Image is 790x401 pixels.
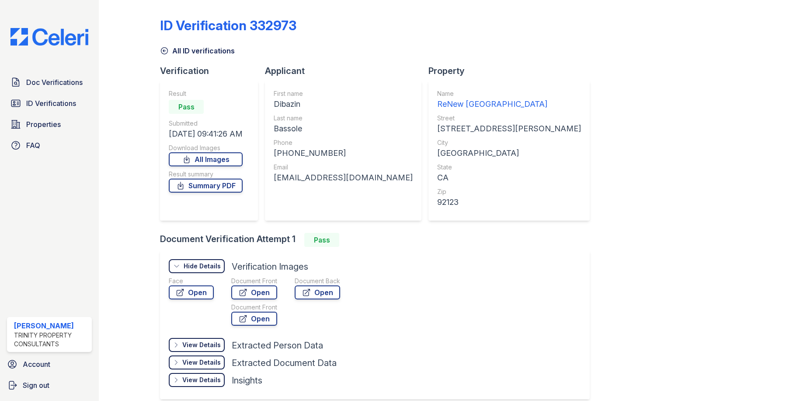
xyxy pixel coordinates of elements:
div: Document Back [295,277,340,285]
a: Properties [7,116,92,133]
a: Sign out [3,376,95,394]
iframe: chat widget [753,366,781,392]
img: CE_Logo_Blue-a8612792a0a2168367f1c8372b55b34899dd931a85d93a1a3d3e32e68fde9ad4.png [3,28,95,46]
div: CA [437,172,581,184]
a: Open [295,285,340,299]
div: [STREET_ADDRESS][PERSON_NAME] [437,123,581,135]
div: 92123 [437,196,581,208]
span: ID Verifications [26,98,76,109]
a: FAQ [7,137,92,154]
a: Open [169,285,214,299]
div: [GEOGRAPHIC_DATA] [437,147,581,159]
div: View Details [182,341,221,349]
div: [PERSON_NAME] [14,320,88,331]
span: FAQ [26,140,40,151]
div: Phone [274,138,413,147]
a: ID Verifications [7,95,92,112]
div: Property [428,65,597,77]
a: Doc Verifications [7,74,92,91]
a: Name ReNew [GEOGRAPHIC_DATA] [437,89,581,110]
div: [PHONE_NUMBER] [274,147,413,159]
a: Open [231,285,277,299]
div: Name [437,89,581,98]
a: Account [3,355,95,373]
div: Result [169,89,243,98]
div: ReNew [GEOGRAPHIC_DATA] [437,98,581,110]
div: State [437,163,581,172]
div: Email [274,163,413,172]
div: Download Images [169,144,243,152]
div: Verification [160,65,265,77]
a: All ID verifications [160,46,235,56]
div: Extracted Person Data [232,339,323,352]
div: Face [169,277,214,285]
div: [DATE] 09:41:26 AM [169,128,243,140]
div: Result summary [169,170,243,179]
div: Extracted Document Data [232,357,337,369]
div: Bassole [274,123,413,135]
div: Verification Images [232,260,308,273]
div: ID Verification 332973 [160,18,296,33]
div: Document Front [231,303,277,312]
div: Street [437,114,581,123]
span: Properties [26,119,61,130]
div: Last name [274,114,413,123]
span: Sign out [23,380,49,390]
div: Insights [232,374,262,387]
a: All Images [169,152,243,166]
div: Pass [304,233,339,247]
div: Zip [437,187,581,196]
div: First name [274,89,413,98]
a: Summary PDF [169,179,243,193]
div: Applicant [265,65,428,77]
div: Document Verification Attempt 1 [160,233,597,247]
div: City [437,138,581,147]
div: View Details [182,376,221,384]
div: Trinity Property Consultants [14,331,88,348]
div: Dibazin [274,98,413,110]
a: Open [231,312,277,326]
span: Doc Verifications [26,77,83,88]
div: Document Front [231,277,277,285]
div: Pass [169,100,204,114]
div: Hide Details [184,262,221,271]
div: View Details [182,358,221,367]
span: Account [23,359,50,369]
div: Submitted [169,119,243,128]
div: [EMAIL_ADDRESS][DOMAIN_NAME] [274,172,413,184]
